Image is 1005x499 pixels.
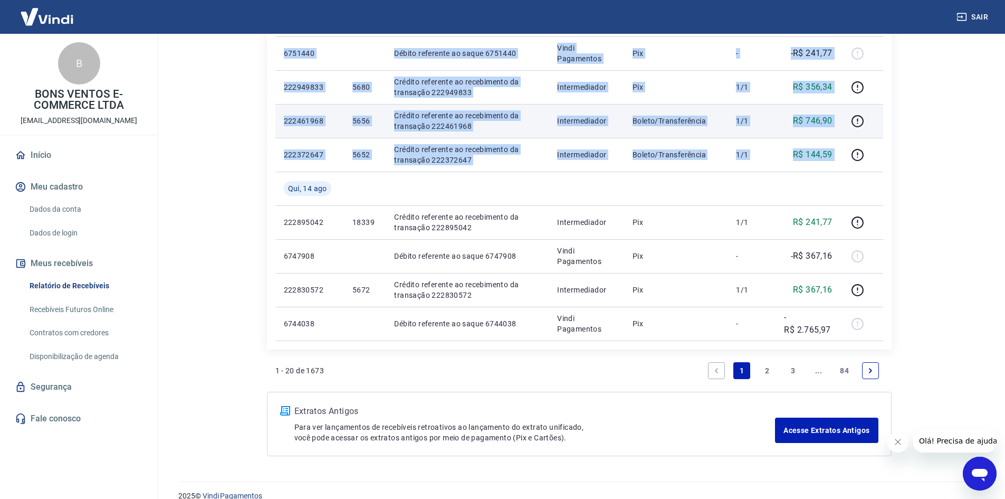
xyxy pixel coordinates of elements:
p: [EMAIL_ADDRESS][DOMAIN_NAME] [21,115,137,126]
p: R$ 144,59 [793,148,832,161]
p: Pix [633,318,719,329]
p: Pix [633,251,719,261]
a: Segurança [13,375,145,399]
iframe: Botão para abrir a janela de mensagens [963,457,997,491]
button: Meu cadastro [13,175,145,199]
p: 6747908 [284,251,336,261]
p: R$ 356,34 [793,81,832,93]
p: 6751440 [284,48,336,59]
p: Extratos Antigos [294,405,776,418]
p: 6744038 [284,318,336,329]
a: Início [13,144,145,167]
p: Vindi Pagamentos [557,246,616,267]
a: Contratos com credores [25,322,145,344]
a: Page 3 [784,362,801,379]
ul: Pagination [704,358,883,383]
p: Intermediador [557,116,616,126]
p: R$ 241,77 [793,216,832,229]
a: Relatório de Recebíveis [25,275,145,297]
p: - [736,48,767,59]
a: Previous page [708,362,725,379]
p: 1 - 20 de 1673 [275,365,324,376]
p: 18339 [352,217,377,228]
p: 222949833 [284,82,336,92]
p: Crédito referente ao recebimento da transação 222895042 [394,212,540,233]
p: 1/1 [736,285,767,295]
p: 222895042 [284,217,336,228]
p: - [736,251,767,261]
p: 1/1 [736,149,767,160]
button: Sair [954,7,992,27]
p: Intermediador [557,217,616,228]
a: Recebíveis Futuros Online [25,299,145,321]
p: 1/1 [736,116,767,126]
p: R$ 367,16 [793,284,832,296]
a: Page 2 [759,362,776,379]
p: Vindi Pagamentos [557,313,616,334]
span: Qui, 14 ago [288,183,327,194]
p: -R$ 2.765,97 [784,311,832,336]
p: Débito referente ao saque 6747908 [394,251,540,261]
p: Crédito referente ao recebimento da transação 222949833 [394,77,540,98]
a: Fale conosco [13,407,145,430]
a: Disponibilização de agenda [25,346,145,368]
iframe: Fechar mensagem [887,431,908,453]
p: Pix [633,82,719,92]
p: -R$ 367,16 [791,250,832,262]
button: Meus recebíveis [13,252,145,275]
p: Intermediador [557,82,616,92]
p: 222830572 [284,285,336,295]
p: Pix [633,285,719,295]
a: Acesse Extratos Antigos [775,418,878,443]
p: 1/1 [736,217,767,228]
img: Vindi [13,1,81,33]
a: Dados de login [25,222,145,244]
p: Intermediador [557,149,616,160]
p: Débito referente ao saque 6744038 [394,318,540,329]
p: 222461968 [284,116,336,126]
p: R$ 746,90 [793,115,832,127]
a: Dados da conta [25,199,145,220]
p: Pix [633,217,719,228]
p: 5652 [352,149,377,160]
p: 222372647 [284,149,336,160]
p: Débito referente ao saque 6751440 [394,48,540,59]
p: Crédito referente ao recebimento da transação 222830572 [394,279,540,300]
p: 1/1 [736,82,767,92]
p: Para ver lançamentos de recebíveis retroativos ao lançamento do extrato unificado, você pode aces... [294,422,776,443]
p: 5656 [352,116,377,126]
p: BONS VENTOS E-COMMERCE LTDA [8,89,149,111]
span: Olá! Precisa de ajuda? [6,7,89,16]
p: Boleto/Transferência [633,116,719,126]
a: Next page [862,362,879,379]
div: B [58,42,100,84]
p: Intermediador [557,285,616,295]
p: Vindi Pagamentos [557,43,616,64]
a: Page 1 is your current page [733,362,750,379]
a: Jump forward [810,362,827,379]
p: Crédito referente ao recebimento da transação 222461968 [394,110,540,131]
p: 5672 [352,285,377,295]
p: - [736,318,767,329]
p: 5680 [352,82,377,92]
p: Pix [633,48,719,59]
p: Crédito referente ao recebimento da transação 222372647 [394,144,540,165]
img: ícone [280,406,290,416]
iframe: Mensagem da empresa [913,429,997,453]
p: Boleto/Transferência [633,149,719,160]
a: Page 84 [836,362,853,379]
p: -R$ 241,77 [791,47,832,60]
